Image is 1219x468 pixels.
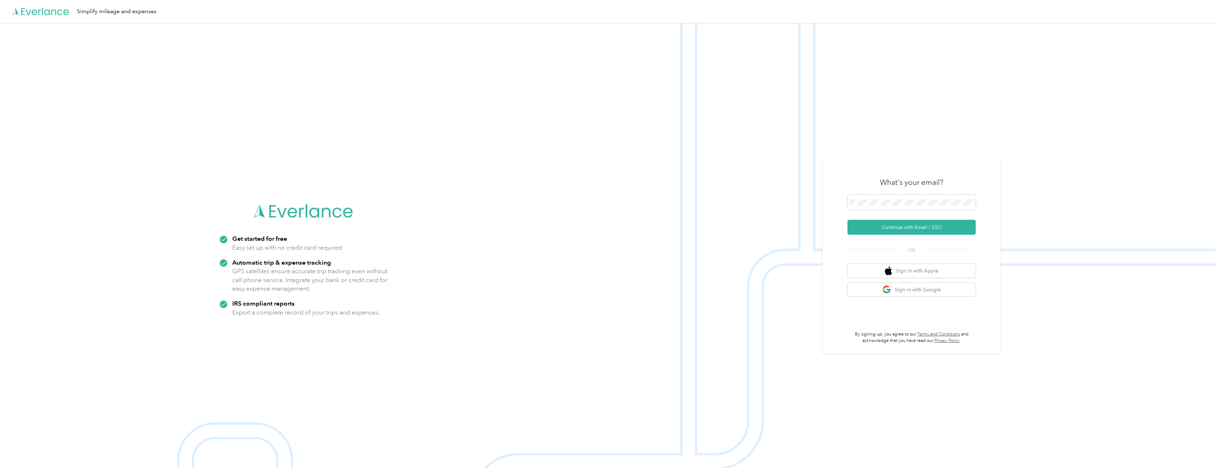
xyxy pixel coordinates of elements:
[899,246,924,254] span: OR
[232,300,295,307] strong: IRS compliant reports
[885,266,892,275] img: apple logo
[77,7,156,16] div: Simplify mileage and expenses
[847,264,976,278] button: apple logoSign in with Apple
[917,332,960,337] a: Terms and Conditions
[232,243,342,252] p: Easy set up with no credit card required
[934,338,960,343] a: Privacy Policy
[232,267,388,293] p: GPS satellites ensure accurate trip tracking even without cell phone service. Integrate your bank...
[847,283,976,297] button: google logoSign in with Google
[847,331,976,344] p: By signing up, you agree to our and acknowledge that you have read our .
[232,235,287,242] strong: Get started for free
[232,259,331,266] strong: Automatic trip & expense tracking
[882,285,891,294] img: google logo
[847,220,976,235] button: Continue with Email / SSO
[232,308,380,317] p: Export a complete record of your trips and expenses.
[880,177,943,187] h3: What's your email?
